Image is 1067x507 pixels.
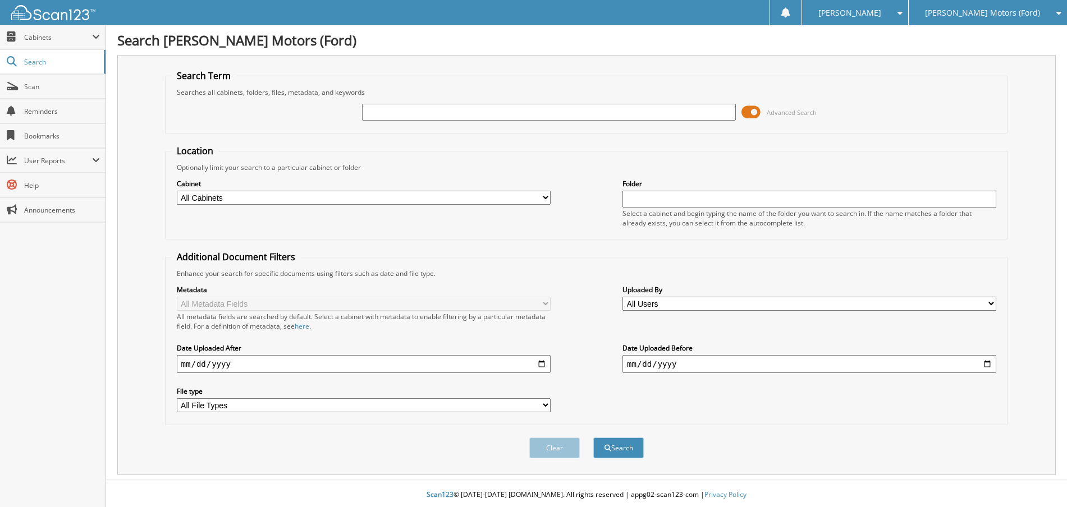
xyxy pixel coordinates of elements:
span: Cabinets [24,33,92,42]
img: scan123-logo-white.svg [11,5,95,20]
legend: Search Term [171,70,236,82]
span: Reminders [24,107,100,116]
label: File type [177,386,551,396]
label: Cabinet [177,179,551,188]
div: All metadata fields are searched by default. Select a cabinet with metadata to enable filtering b... [177,312,551,331]
iframe: Chat Widget [1011,453,1067,507]
span: Bookmarks [24,131,100,141]
div: Select a cabinet and begin typing the name of the folder you want to search in. If the name match... [622,209,996,228]
a: Privacy Policy [704,490,747,499]
span: Search [24,57,98,67]
span: Help [24,181,100,190]
span: [PERSON_NAME] Motors (Ford) [925,10,1040,16]
span: [PERSON_NAME] [818,10,881,16]
div: Searches all cabinets, folders, files, metadata, and keywords [171,87,1002,97]
label: Date Uploaded Before [622,343,996,353]
div: Enhance your search for specific documents using filters such as date and file type. [171,269,1002,278]
h1: Search [PERSON_NAME] Motors (Ford) [117,31,1056,49]
legend: Additional Document Filters [171,251,301,263]
input: end [622,355,996,373]
label: Date Uploaded After [177,343,551,353]
legend: Location [171,145,219,157]
span: Advanced Search [767,108,817,117]
a: here [295,321,309,331]
label: Uploaded By [622,285,996,294]
label: Metadata [177,285,551,294]
span: User Reports [24,156,92,165]
span: Scan123 [427,490,454,499]
div: Optionally limit your search to a particular cabinet or folder [171,163,1002,172]
label: Folder [622,179,996,188]
span: Announcements [24,205,100,215]
input: start [177,355,551,373]
button: Search [593,437,644,458]
button: Clear [529,437,580,458]
span: Scan [24,82,100,91]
